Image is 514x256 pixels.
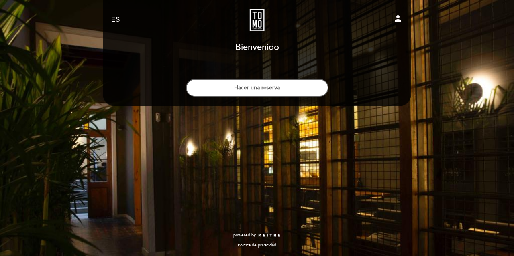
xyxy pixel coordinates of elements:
span: powered by [233,232,256,238]
img: MEITRE [258,234,281,238]
i: person [393,14,403,23]
a: Tomo Cocina Nikkei [207,9,307,31]
a: powered by [233,232,281,238]
h1: Bienvenido [235,43,279,52]
button: Hacer una reserva [186,79,328,97]
button: person [393,14,403,26]
a: Política de privacidad [238,242,276,248]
